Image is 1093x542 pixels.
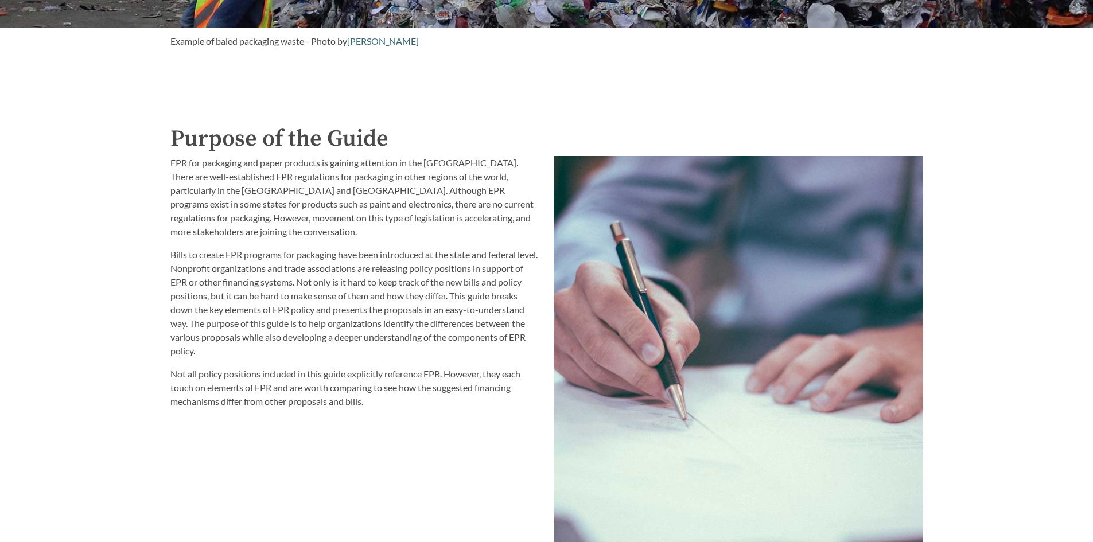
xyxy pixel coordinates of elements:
[170,36,347,46] span: Example of baled packaging waste - Photo by
[170,156,540,239] p: EPR for packaging and paper products is gaining attention in the [GEOGRAPHIC_DATA]. There are wel...
[347,36,419,46] a: [PERSON_NAME]
[170,248,540,358] p: Bills to create EPR programs for packaging have been introduced at the state and federal level. N...
[170,122,923,156] h2: Purpose of the Guide
[170,367,540,408] p: Not all policy positions included in this guide explicitly reference EPR. However, they each touc...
